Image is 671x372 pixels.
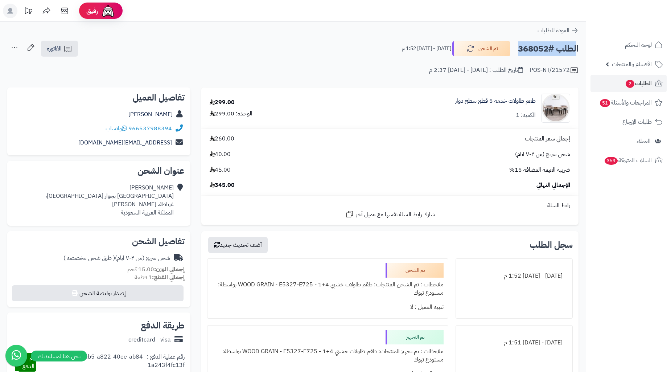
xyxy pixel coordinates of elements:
a: طقم طاولات خدمة 5 قطع سطح دوار [455,97,536,105]
button: إصدار بوليصة الشحن [12,285,184,301]
h2: تفاصيل العميل [13,93,185,102]
div: الوحدة: 299.00 [210,110,252,118]
div: رابط السلة [204,201,576,210]
span: السلات المتروكة [604,155,652,165]
h3: سجل الطلب [530,241,573,249]
div: ملاحظات : تم تجهيز المنتجات: طقم طاولات خشبي 4+1 - WOOD GRAIN - E5327-E725 بواسطة: مستودع تبوك [212,344,444,367]
div: تم التجهيز [386,330,444,344]
div: ملاحظات : تم الشحن المنتجات: طقم طاولات خشبي 4+1 - WOOD GRAIN - E5327-E725 بواسطة: مستودع تبوك [212,278,444,300]
h2: تفاصيل الشحن [13,237,185,246]
span: تم الدفع [22,353,34,371]
span: 2 [625,79,634,88]
span: ( طرق شحن مخصصة ) [63,254,115,262]
span: شحن سريع (من ٢-٧ ايام) [515,150,570,159]
img: logo-2.png [622,14,664,29]
div: [DATE] - [DATE] 1:51 م [460,336,568,350]
div: تنبيه العميل : لا [212,300,444,314]
a: الفاتورة [41,41,78,57]
span: طلبات الإرجاع [622,117,652,127]
span: شارك رابط السلة نفسها مع عميل آخر [356,210,435,219]
div: رقم عملية الدفع : 7471fcb5-a822-40ee-ab84-1a243f4fc13f [36,353,185,372]
a: شارك رابط السلة نفسها مع عميل آخر [345,210,435,219]
span: الإجمالي النهائي [536,181,570,189]
span: 40.00 [210,150,231,159]
h2: طريقة الدفع [141,321,185,330]
span: 345.00 [210,181,235,189]
div: تم الشحن [386,263,444,278]
strong: إجمالي القطع: [152,273,185,282]
a: المراجعات والأسئلة51 [590,94,667,111]
span: الفاتورة [47,44,62,53]
span: ضريبة القيمة المضافة 15% [509,166,570,174]
div: POS-NT/21572 [530,66,579,75]
button: أضف تحديث جديد [208,237,268,253]
a: الطلبات2 [590,75,667,92]
span: الأقسام والمنتجات [612,59,652,69]
button: تم الشحن [452,41,510,56]
div: [DATE] - [DATE] 1:52 م [460,269,568,283]
strong: إجمالي الوزن: [154,265,185,274]
span: لوحة التحكم [625,40,652,50]
small: 1 قطعة [135,273,185,282]
div: [PERSON_NAME] [GEOGRAPHIC_DATA] بجوار [GEOGRAPHIC_DATA]، غرناطة، [PERSON_NAME] المملكة العربية ال... [45,184,174,217]
span: المراجعات والأسئلة [599,98,652,108]
a: العملاء [590,132,667,150]
a: [PERSON_NAME] [128,110,173,119]
span: إجمالي سعر المنتجات [525,135,570,143]
span: العودة للطلبات [538,26,569,35]
a: لوحة التحكم [590,36,667,54]
a: [EMAIL_ADDRESS][DOMAIN_NAME] [78,138,172,147]
a: السلات المتروكة353 [590,152,667,169]
span: 260.00 [210,135,234,143]
span: العملاء [637,136,651,146]
a: طلبات الإرجاع [590,113,667,131]
span: 353 [604,156,618,165]
small: 15.00 كجم [127,265,185,274]
span: 45.00 [210,166,231,174]
div: 299.00 [210,98,235,107]
h2: عنوان الشحن [13,167,185,175]
a: واتساب [106,124,127,133]
a: تحديثات المنصة [19,4,37,20]
img: ai-face.png [101,4,115,18]
div: الكمية: 1 [516,111,536,119]
img: 1741873033-1-90x90.jpg [542,94,570,123]
span: الطلبات [625,78,652,89]
div: creditcard - visa [128,336,171,344]
div: شحن سريع (من ٢-٧ ايام) [63,254,170,262]
small: [DATE] - [DATE] 1:52 م [402,45,451,52]
a: 966537988394 [128,124,172,133]
span: 51 [600,99,610,107]
a: العودة للطلبات [538,26,579,35]
div: تاريخ الطلب : [DATE] - [DATE] 2:37 م [429,66,523,74]
span: رفيق [86,7,98,15]
h2: الطلب #368052 [518,41,579,56]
